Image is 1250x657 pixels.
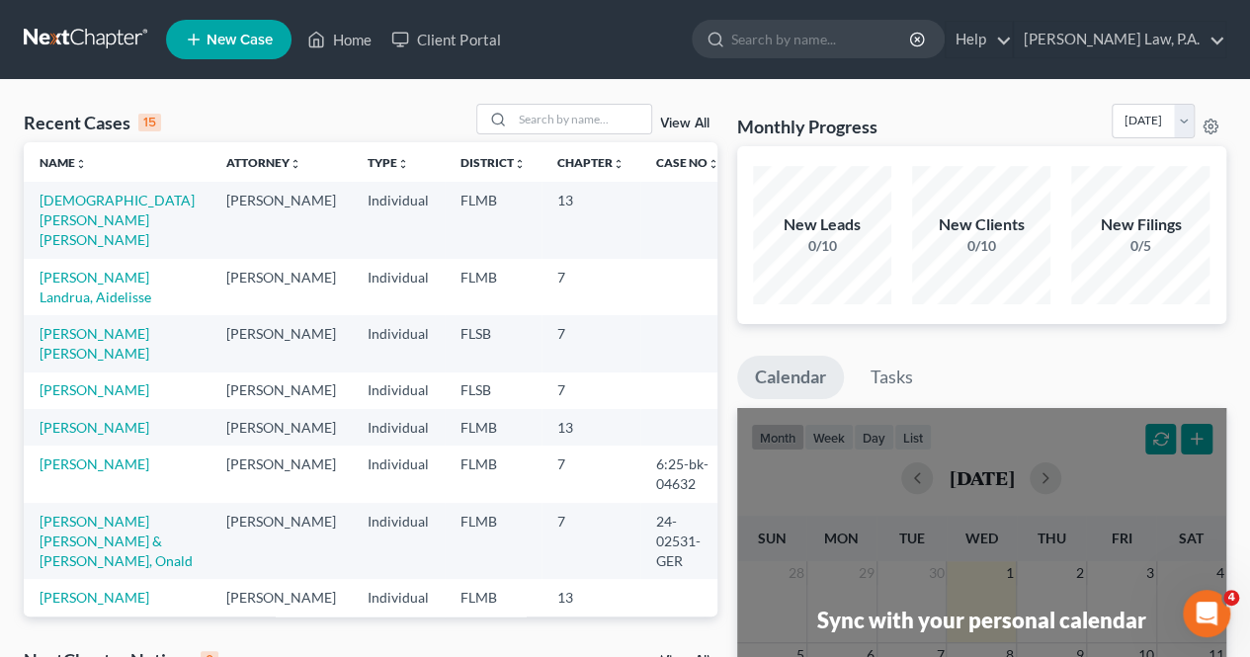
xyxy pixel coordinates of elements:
div: Recent Cases [24,111,161,134]
td: 7 [542,446,640,502]
i: unfold_more [290,158,301,170]
td: FLMB [445,182,542,258]
a: [PERSON_NAME] [PERSON_NAME] & [PERSON_NAME], Onald [40,513,193,569]
td: 6:25-bk-04632 [640,446,735,502]
iframe: Intercom live chat [1183,590,1230,637]
a: [PERSON_NAME] [40,455,149,472]
div: 0/10 [753,236,891,256]
td: FLSB [445,372,542,409]
a: Nameunfold_more [40,155,87,170]
td: 13 [542,409,640,446]
div: 15 [138,114,161,131]
td: [PERSON_NAME] [210,409,352,446]
td: 7 [542,503,640,579]
a: [PERSON_NAME] [40,419,149,436]
i: unfold_more [514,158,526,170]
div: 0/5 [1071,236,1209,256]
td: Individual [352,446,445,502]
a: [PERSON_NAME] Landrua, Aidelisse [40,269,151,305]
a: [PERSON_NAME] [40,589,149,606]
h3: Monthly Progress [737,115,877,138]
td: Individual [352,182,445,258]
a: Districtunfold_more [460,155,526,170]
a: Client Portal [381,22,510,57]
td: FLSB [445,315,542,371]
td: [PERSON_NAME] [210,372,352,409]
td: [PERSON_NAME] [210,503,352,579]
a: Chapterunfold_more [557,155,625,170]
a: [PERSON_NAME] [PERSON_NAME] [40,325,149,362]
div: New Clients [912,213,1050,236]
i: unfold_more [613,158,625,170]
a: [PERSON_NAME] [40,381,149,398]
td: 7 [542,372,640,409]
a: [DEMOGRAPHIC_DATA][PERSON_NAME] [PERSON_NAME] [40,192,195,248]
a: Help [946,22,1012,57]
td: Individual [352,372,445,409]
div: New Filings [1071,213,1209,236]
a: Tasks [853,356,931,399]
td: 13 [542,579,640,616]
a: [PERSON_NAME] Law, P.A. [1014,22,1225,57]
td: FLMB [445,409,542,446]
td: [PERSON_NAME] [210,446,352,502]
div: 0/10 [912,236,1050,256]
i: unfold_more [75,158,87,170]
td: Individual [352,259,445,315]
a: Calendar [737,356,844,399]
td: [PERSON_NAME] [210,579,352,616]
input: Search by name... [731,21,912,57]
i: unfold_more [708,158,719,170]
td: [PERSON_NAME] [210,259,352,315]
a: Case Nounfold_more [656,155,719,170]
span: New Case [207,33,273,47]
td: 7 [542,315,640,371]
td: Individual [352,409,445,446]
td: FLMB [445,259,542,315]
td: FLMB [445,579,542,616]
div: New Leads [753,213,891,236]
td: 13 [542,182,640,258]
i: unfold_more [397,158,409,170]
td: Individual [352,315,445,371]
td: 7 [542,259,640,315]
td: Individual [352,503,445,579]
a: Typeunfold_more [368,155,409,170]
input: Search by name... [513,105,651,133]
td: 24-02531-GER [640,503,735,579]
td: [PERSON_NAME] [210,315,352,371]
a: Home [297,22,381,57]
a: View All [660,117,709,130]
a: Attorneyunfold_more [226,155,301,170]
td: FLMB [445,446,542,502]
span: 4 [1223,590,1239,606]
td: FLMB [445,503,542,579]
td: [PERSON_NAME] [210,182,352,258]
td: Individual [352,579,445,616]
div: Sync with your personal calendar [817,605,1146,635]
